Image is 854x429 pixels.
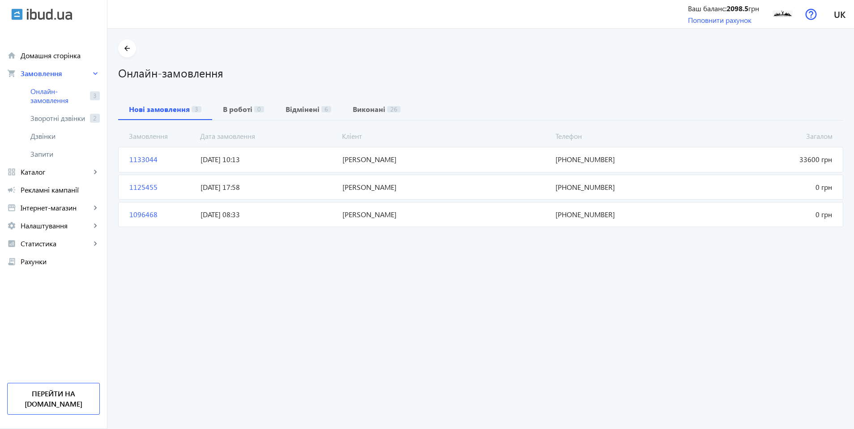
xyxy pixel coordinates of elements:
div: Ваш баланс: грн [688,4,759,13]
span: [DATE] 17:58 [197,182,339,192]
span: Домашня сторінка [21,51,100,60]
mat-icon: keyboard_arrow_right [91,203,100,212]
b: Виконані [353,106,385,113]
img: ibud.svg [11,9,23,20]
span: Дзвінки [30,132,100,141]
span: uk [834,9,845,20]
span: Каталог [21,167,91,176]
mat-icon: keyboard_arrow_right [91,69,100,78]
mat-icon: analytics [7,239,16,248]
span: 0 грн [694,210,836,219]
span: Статистика [21,239,91,248]
span: 2 [90,114,100,123]
span: [PERSON_NAME] [339,182,552,192]
a: Поповнити рахунок [688,15,752,25]
mat-icon: grid_view [7,167,16,176]
span: 0 грн [694,182,836,192]
mat-icon: receipt_long [7,257,16,266]
mat-icon: home [7,51,16,60]
span: Загалом [694,131,836,141]
b: Нові замовлення [129,106,190,113]
mat-icon: campaign [7,185,16,194]
span: Запити [30,150,100,159]
span: [DATE] 08:33 [197,210,339,219]
mat-icon: arrow_back [122,43,133,54]
span: Дата замовлення [196,131,339,141]
span: 33600 грн [694,154,836,164]
img: help.svg [805,9,817,20]
b: В роботі [223,106,252,113]
h1: Онлайн-замовлення [118,65,843,81]
a: Перейти на [DOMAIN_NAME] [7,383,100,415]
mat-icon: keyboard_arrow_right [91,239,100,248]
span: Телефон [552,131,694,141]
mat-icon: settings [7,221,16,230]
span: 1133044 [126,154,197,164]
img: ibud_text.svg [27,9,72,20]
span: Зворотні дзвінки [30,114,86,123]
b: 2098.5 [726,4,748,13]
mat-icon: shopping_cart [7,69,16,78]
mat-icon: keyboard_arrow_right [91,167,100,176]
span: [PHONE_NUMBER] [552,154,694,164]
span: 3 [192,106,201,112]
span: 3 [90,91,100,100]
span: Замовлення [21,69,91,78]
span: 26 [387,106,401,112]
span: [PHONE_NUMBER] [552,182,694,192]
span: Кліент [338,131,551,141]
span: 1096468 [126,210,197,219]
span: Рахунки [21,257,100,266]
span: [PHONE_NUMBER] [552,210,694,219]
span: [PERSON_NAME] [339,154,552,164]
span: 1125455 [126,182,197,192]
span: Налаштування [21,221,91,230]
mat-icon: storefront [7,203,16,212]
span: Інтернет-магазин [21,203,91,212]
span: 6 [321,106,331,112]
span: Замовлення [125,131,196,141]
span: [PERSON_NAME] [339,210,552,219]
span: Рекламні кампанії [21,185,100,194]
b: Відмінені [286,106,320,113]
mat-icon: keyboard_arrow_right [91,221,100,230]
span: [DATE] 10:13 [197,154,339,164]
span: 0 [254,106,264,112]
span: Онлайн-замовлення [30,87,86,105]
img: 5a38fb563fa8b6802-15136837983-snimok.png [773,4,793,24]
